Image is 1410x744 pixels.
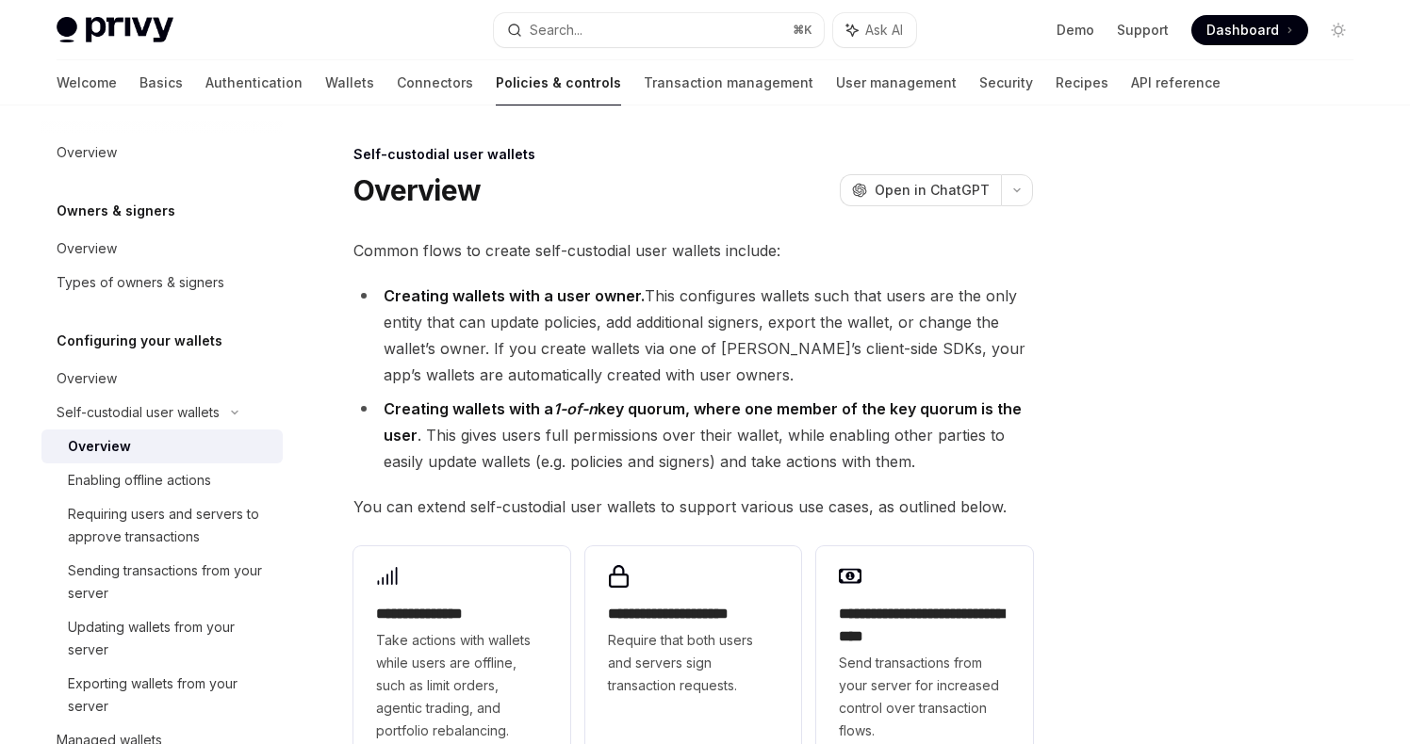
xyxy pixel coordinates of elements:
[57,271,224,294] div: Types of owners & signers
[41,610,283,667] a: Updating wallets from your server
[41,232,283,266] a: Overview
[376,629,548,742] span: Take actions with wallets while users are offline, such as limit orders, agentic trading, and por...
[41,266,283,299] a: Types of owners & signers
[353,396,1033,475] li: . This gives users full permissions over their wallet, while enabling other parties to easily upd...
[68,435,131,458] div: Overview
[68,469,211,492] div: Enabling offline actions
[1191,15,1308,45] a: Dashboard
[41,463,283,497] a: Enabling offline actions
[353,173,481,207] h1: Overview
[397,60,473,105] a: Connectors
[57,141,117,164] div: Overview
[839,652,1010,742] span: Send transactions from your server for increased control over transaction flows.
[553,399,598,418] em: 1-of-n
[41,667,283,723] a: Exporting wallets from your server
[608,629,779,697] span: Require that both users and servers sign transaction requests.
[1057,21,1094,40] a: Demo
[68,616,271,661] div: Updating wallets from your server
[840,174,1001,206] button: Open in ChatGPT
[836,60,957,105] a: User management
[384,286,645,305] strong: Creating wallets with a user owner.
[353,283,1033,388] li: This configures wallets such that users are the only entity that can update policies, add additio...
[205,60,303,105] a: Authentication
[41,429,283,463] a: Overview
[793,23,812,38] span: ⌘ K
[325,60,374,105] a: Wallets
[1117,21,1169,40] a: Support
[1056,60,1108,105] a: Recipes
[41,136,283,170] a: Overview
[41,362,283,396] a: Overview
[353,493,1033,520] span: You can extend self-custodial user wallets to support various use cases, as outlined below.
[353,145,1033,164] div: Self-custodial user wallets
[494,13,824,47] button: Search...⌘K
[865,21,903,40] span: Ask AI
[1323,15,1353,45] button: Toggle dark mode
[530,19,582,41] div: Search...
[68,559,271,605] div: Sending transactions from your server
[1206,21,1279,40] span: Dashboard
[833,13,916,47] button: Ask AI
[353,237,1033,264] span: Common flows to create self-custodial user wallets include:
[1131,60,1221,105] a: API reference
[496,60,621,105] a: Policies & controls
[41,554,283,610] a: Sending transactions from your server
[57,330,222,352] h5: Configuring your wallets
[139,60,183,105] a: Basics
[57,367,117,390] div: Overview
[57,60,117,105] a: Welcome
[41,497,283,554] a: Requiring users and servers to approve transactions
[644,60,813,105] a: Transaction management
[57,237,117,260] div: Overview
[979,60,1033,105] a: Security
[57,401,220,424] div: Self-custodial user wallets
[57,200,175,222] h5: Owners & signers
[57,17,173,43] img: light logo
[68,672,271,718] div: Exporting wallets from your server
[68,503,271,548] div: Requiring users and servers to approve transactions
[384,399,1022,445] strong: Creating wallets with a key quorum, where one member of the key quorum is the user
[875,181,990,200] span: Open in ChatGPT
